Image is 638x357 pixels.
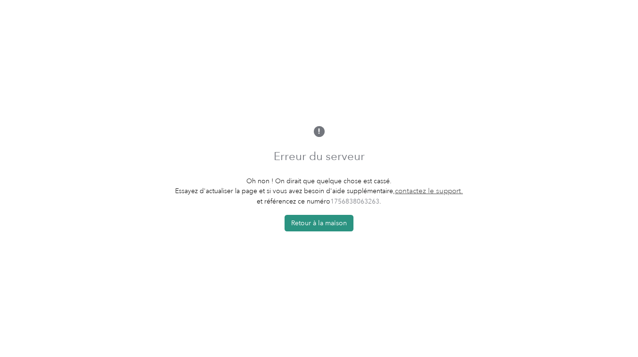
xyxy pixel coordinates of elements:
font: et référencez ce numéro [257,197,330,205]
a: contactez le support. [395,187,463,195]
font: Oh non ! On dirait que quelque chose est cassé. [246,177,392,185]
font: . [379,197,381,205]
font: 1756838063263 [330,197,379,205]
font: Erreur du serveur [274,149,365,163]
button: Retour à la maison [285,215,353,231]
iframe: Cadre de bouton de discussion Everlance-gr [585,304,638,357]
font: Retour à la maison [291,219,347,227]
font: Essayez d'actualiser la page et si vous avez besoin d'aide supplémentaire, [175,187,395,195]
